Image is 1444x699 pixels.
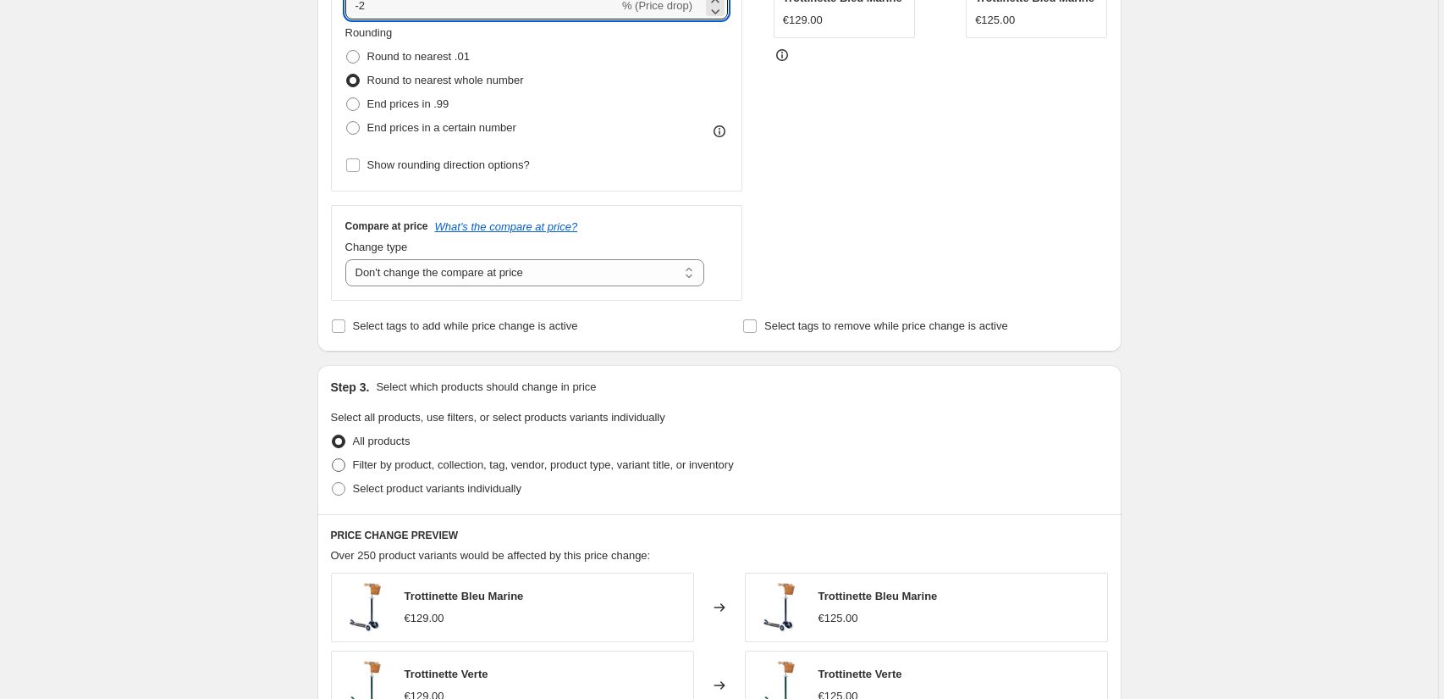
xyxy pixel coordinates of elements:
div: €129.00 [783,12,823,29]
span: Trottinette Bleu Marine [818,590,938,602]
span: End prices in .99 [367,97,449,110]
h2: Step 3. [331,379,370,396]
div: €125.00 [818,610,858,627]
span: All products [353,435,411,447]
span: Trottinette Bleu Marine [405,590,524,602]
span: Select tags to remove while price change is active [764,319,1008,332]
span: Change type [345,241,408,253]
img: banwood-trottinette-bleu-marine-les-petits-5255878_80x.webp [340,582,391,633]
div: €129.00 [405,610,444,627]
span: Select tags to add while price change is active [353,319,578,332]
span: Select all products, use filters, or select products variants individually [331,411,665,424]
span: Over 250 product variants would be affected by this price change: [331,549,651,562]
h6: PRICE CHANGE PREVIEW [331,529,1108,542]
span: End prices in a certain number [367,121,516,134]
button: What's the compare at price? [435,220,578,233]
h3: Compare at price [345,219,428,233]
span: Show rounding direction options? [367,158,530,171]
span: Trottinette Verte [405,668,488,680]
img: banwood-trottinette-bleu-marine-les-petits-5255878_80x.webp [754,582,805,633]
span: Trottinette Verte [818,668,902,680]
span: Round to nearest .01 [367,50,470,63]
span: Filter by product, collection, tag, vendor, product type, variant title, or inventory [353,458,734,471]
span: Select product variants individually [353,482,521,495]
div: €125.00 [975,12,1015,29]
span: Rounding [345,26,393,39]
p: Select which products should change in price [376,379,596,396]
span: Round to nearest whole number [367,74,524,86]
